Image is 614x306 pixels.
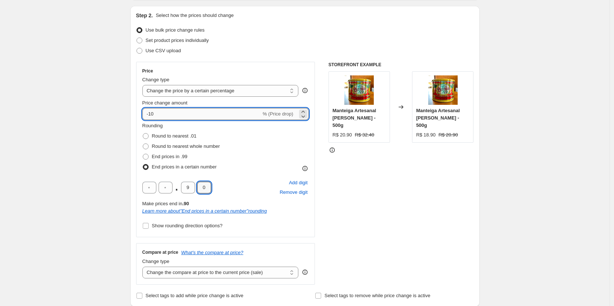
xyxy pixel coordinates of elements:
h3: Price [142,68,153,74]
span: Manteiga Artesanal [PERSON_NAME] - 500g [416,108,460,128]
span: Add digit [289,179,308,186]
b: .90 [182,201,189,206]
a: Learn more about"End prices in a certain number"rounding [142,208,267,214]
span: . [175,182,179,193]
span: Price change amount [142,100,188,106]
input: ﹡ [197,182,211,193]
span: Select tags to add while price change is active [146,293,244,298]
span: Use CSV upload [146,48,181,53]
p: Select how the prices should change [156,12,234,19]
div: R$ 20.90 [333,131,352,139]
button: Remove placeholder [278,188,309,197]
span: End prices in .99 [152,154,188,159]
span: Change type [142,77,170,82]
span: Select tags to remove while price change is active [324,293,430,298]
span: Use bulk price change rules [146,27,205,33]
img: manteiga_artesanal_patricia_307_1_f5bc2313a95fd3fdfa07c9d8120f9313_1_80x.jpg [428,75,458,105]
span: Round to nearest .01 [152,133,196,139]
span: % (Price drop) [263,111,293,117]
input: ﹡ [159,182,173,193]
div: help [301,87,309,94]
i: Learn more about " End prices in a certain number " rounding [142,208,267,214]
span: Make prices end in [142,201,189,206]
h3: Compare at price [142,249,178,255]
span: End prices in a certain number [152,164,217,170]
h6: STOREFRONT EXAMPLE [329,62,474,68]
button: Add placeholder [288,178,309,188]
span: Change type [142,259,170,264]
h2: Step 2. [136,12,153,19]
strike: R$ 20.90 [439,131,458,139]
span: Round to nearest whole number [152,143,220,149]
span: Manteiga Artesanal [PERSON_NAME] - 500g [333,108,376,128]
span: Rounding [142,123,163,128]
span: Show rounding direction options? [152,223,223,228]
button: What's the compare at price? [181,250,244,255]
input: ﹡ [142,182,156,193]
input: ﹡ [181,182,195,193]
span: Remove digit [280,189,308,196]
strike: R$ 32.40 [355,131,375,139]
div: R$ 18.90 [416,131,436,139]
div: help [301,268,309,276]
img: manteiga_artesanal_patricia_307_1_f5bc2313a95fd3fdfa07c9d8120f9313_1_80x.jpg [344,75,374,105]
input: -15 [142,108,261,120]
span: Set product prices individually [146,38,209,43]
